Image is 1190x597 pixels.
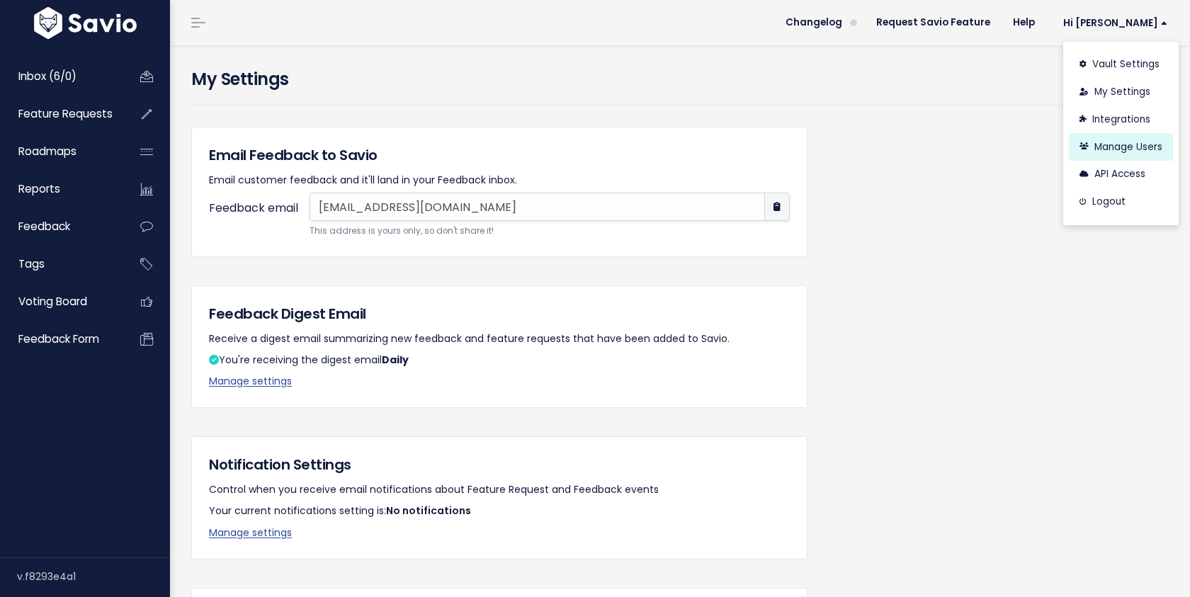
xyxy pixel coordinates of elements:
span: Feedback [18,219,70,234]
a: Feedback [4,210,118,243]
span: Feedback form [18,331,99,346]
a: API Access [1069,161,1173,188]
a: Request Savio Feature [865,12,1002,33]
a: Feedback form [4,323,118,356]
h5: Feedback Digest Email [209,303,790,324]
a: My Settings [1069,79,1173,106]
span: Inbox (6/0) [18,69,76,84]
h5: Email Feedback to Savio [209,144,790,166]
a: Tags [4,248,118,280]
a: Feature Requests [4,98,118,130]
a: Reports [4,173,118,205]
a: Inbox (6/0) [4,60,118,93]
a: Roadmaps [4,135,118,168]
a: Logout [1069,188,1173,216]
a: Manage settings [209,525,292,540]
span: Hi [PERSON_NAME] [1063,18,1167,28]
img: logo-white.9d6f32f41409.svg [30,7,140,39]
small: This address is yours only, so don't share it! [310,224,790,239]
span: Feature Requests [18,106,113,121]
div: v.f8293e4a1 [17,558,170,595]
strong: Daily [382,353,409,367]
span: Roadmaps [18,144,76,159]
p: Control when you receive email notifications about Feature Request and Feedback events [209,481,790,499]
div: Hi [PERSON_NAME] [1063,42,1179,225]
a: Voting Board [4,285,118,318]
span: Voting Board [18,294,87,309]
h5: Notification Settings [209,454,790,475]
p: Receive a digest email summarizing new feedback and feature requests that have been added to Savio. [209,330,790,348]
h4: My Settings [191,67,1169,92]
a: Manage settings [209,374,292,388]
a: Vault Settings [1069,51,1173,79]
a: Hi [PERSON_NAME] [1046,12,1179,34]
span: No notifications [386,504,471,518]
a: Integrations [1069,106,1173,133]
a: Help [1002,12,1046,33]
span: Changelog [786,18,842,28]
a: Manage Users [1069,133,1173,161]
span: Tags [18,256,45,271]
span: Reports [18,181,60,196]
p: Your current notifications setting is: [209,502,790,520]
label: Feedback email [209,198,310,230]
p: You're receiving the digest email [209,351,790,369]
p: Email customer feedback and it'll land in your Feedback inbox. [209,171,790,189]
